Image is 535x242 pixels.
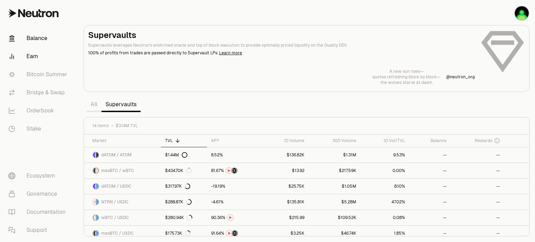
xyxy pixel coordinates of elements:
[93,231,95,236] img: maxBTC Logo
[84,226,161,241] a: maxBTC LogoUSDC LogomaxBTC / USDC
[232,231,238,236] img: Structured Points
[262,210,309,225] a: $215.99
[161,210,207,225] a: $280.94K
[409,147,451,163] a: --
[3,29,75,47] a: Balance
[3,84,75,102] a: Bridge & Swap
[101,215,129,220] span: wBTC / USDC
[84,210,161,225] a: wBTC LogoUSDC LogowBTC / USDC
[165,184,190,189] div: $317.97K
[446,74,475,80] a: @neutron_org
[360,194,409,210] a: 47.02%
[451,226,504,241] a: --
[86,97,101,111] a: All
[226,231,232,236] img: NTRN
[165,138,203,143] div: TVL
[84,163,161,178] a: maxBTC LogowBTC LogomaxBTC / wBTC
[101,231,134,236] span: maxBTC / USDC
[3,102,75,120] a: Orderbook
[101,152,132,158] span: dATOM / ATOM
[446,74,475,80] p: @ neutron_org
[451,179,504,194] a: --
[101,199,129,205] span: NTRN / USDC
[409,179,451,194] a: --
[165,215,192,220] div: $280.94K
[88,42,475,48] p: Supervaults leverages Neutron's enshrined oracle and top of block execution to provide optimally ...
[161,163,207,178] a: $434.70K
[365,138,405,143] div: 1D Vol/TVL
[309,194,360,210] a: $5.28M
[101,168,134,173] span: maxBTC / wBTC
[96,184,99,189] img: USDC Logo
[93,152,95,158] img: dATOM Logo
[161,194,207,210] a: $288.87K
[372,69,441,85] a: A new sun rises—quotes refreshing block by block—the wolves starve at dawn.
[93,168,95,173] img: maxBTC Logo
[451,163,504,178] a: --
[3,65,75,84] a: Bitcoin Summer
[309,147,360,163] a: $1.31M
[96,215,99,220] img: USDC Logo
[451,210,504,225] a: --
[84,194,161,210] a: NTRN LogoUSDC LogoNTRN / USDC
[451,194,504,210] a: --
[409,226,451,241] a: --
[101,184,131,189] span: dATOM / USDC
[262,147,309,163] a: $136.82K
[165,168,192,173] div: $434.70K
[313,138,356,143] div: 30D Volume
[232,168,237,173] img: Structured Points
[309,210,360,225] a: $109.52K
[3,203,75,221] a: Documentation
[207,226,262,241] a: NTRNStructured Points
[165,231,191,236] div: $175.73K
[3,120,75,138] a: Stake
[161,226,207,241] a: $175.73K
[96,231,99,236] img: USDC Logo
[266,138,305,143] div: 1D Volume
[451,147,504,163] a: --
[372,69,441,74] p: A new sun rises—
[226,168,232,173] img: NTRN
[116,123,138,128] span: $3.14M TVL
[207,210,262,225] a: NTRN
[165,199,192,205] div: $288.87K
[360,179,409,194] a: 8.10%
[227,215,233,220] img: NTRN
[161,179,207,194] a: $317.97K
[211,230,257,237] button: NTRNStructured Points
[211,167,257,174] button: NTRNStructured Points
[3,221,75,239] a: Support
[413,138,447,143] div: Balance
[372,74,441,80] p: quotes refreshing block by block—
[101,97,141,111] a: Supervaults
[372,80,441,85] p: the wolves starve at dawn.
[93,215,95,220] img: wBTC Logo
[309,179,360,194] a: $1.05M
[96,152,99,158] img: ATOM Logo
[219,50,242,56] a: Learn more
[262,194,309,210] a: $135.81K
[309,163,360,178] a: $217.59K
[3,185,75,203] a: Governance
[84,147,161,163] a: dATOM LogoATOM LogodATOM / ATOM
[207,163,262,178] a: NTRNStructured Points
[309,226,360,241] a: $46.74K
[3,47,75,65] a: Earn
[96,168,99,173] img: wBTC Logo
[161,147,207,163] a: $1.44M
[88,50,475,56] p: 100% of profits from trades are passed directly to Supervault LPs.
[93,199,95,205] img: NTRN Logo
[475,138,492,143] span: Rewards
[92,138,157,143] div: Market
[409,194,451,210] a: --
[165,152,187,158] div: $1.44M
[211,138,257,143] div: APY
[360,210,409,225] a: 0.08%
[262,179,309,194] a: $25.75K
[409,163,451,178] a: --
[88,30,475,41] h2: Supervaults
[262,226,309,241] a: $3.25K
[515,6,529,20] img: Daditos
[84,179,161,194] a: dATOM LogoUSDC LogodATOM / USDC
